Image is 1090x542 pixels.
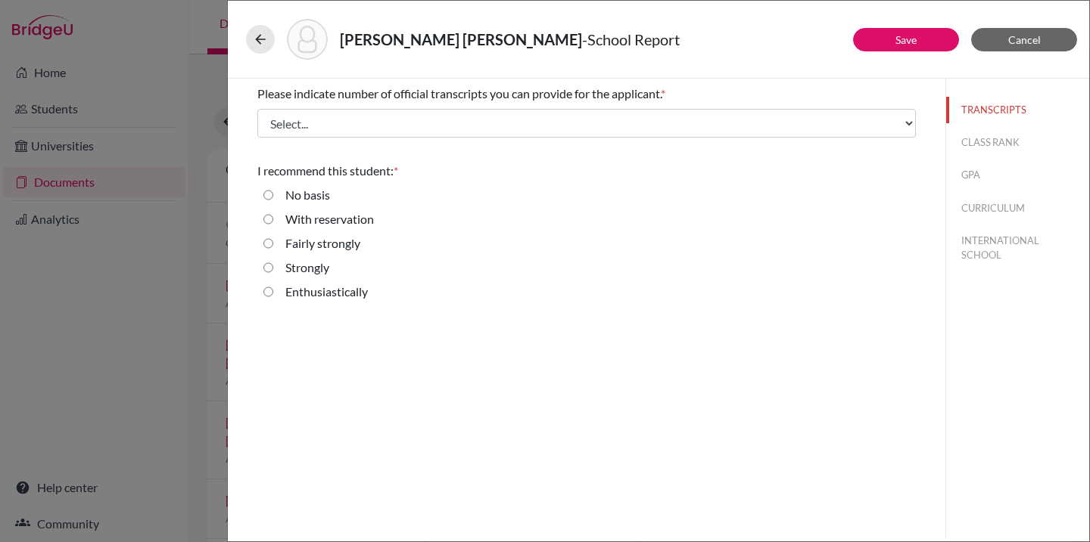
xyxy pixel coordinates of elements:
[285,259,329,277] label: Strongly
[285,210,374,228] label: With reservation
[257,163,394,178] span: I recommend this student:
[257,86,661,101] span: Please indicate number of official transcripts you can provide for the applicant.
[285,186,330,204] label: No basis
[946,97,1089,123] button: TRANSCRIPTS
[285,234,360,252] label: Fairly strongly
[946,129,1089,156] button: CLASS RANK
[946,195,1089,221] button: CURRICULUM
[340,30,582,48] strong: [PERSON_NAME] [PERSON_NAME]
[285,283,368,301] label: Enthusiastically
[946,162,1089,188] button: GPA
[582,30,680,48] span: - School Report
[946,228,1089,268] button: INTERNATIONAL SCHOOL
